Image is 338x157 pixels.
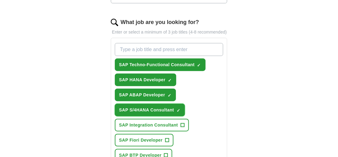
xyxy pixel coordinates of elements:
span: SAP S/4HANA Consultant [119,107,174,113]
span: SAP HANA Developer [119,77,165,83]
button: SAP HANA Developer✓ [115,74,176,86]
label: What job are you looking for? [121,18,199,26]
button: SAP ABAP Developer✓ [115,89,176,101]
span: SAP Techno-Functional Consultant [119,62,195,68]
input: Type a job title and press enter [115,43,223,56]
button: SAP Techno-Functional Consultant✓ [115,58,206,71]
span: ✓ [168,78,172,83]
span: SAP Fiori Developer [119,137,163,143]
button: SAP Fiori Developer [115,134,173,147]
span: ✓ [177,108,180,113]
button: SAP S/4HANA Consultant✓ [115,104,185,116]
img: search.png [111,19,118,26]
span: ✓ [168,93,171,98]
button: SAP Integration Consultant [115,119,189,131]
span: ✓ [197,63,201,68]
span: SAP Integration Consultant [119,122,178,128]
p: Enter or select a minimum of 3 job titles (4-8 recommended) [111,29,227,35]
span: SAP ABAP Developer [119,92,165,98]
